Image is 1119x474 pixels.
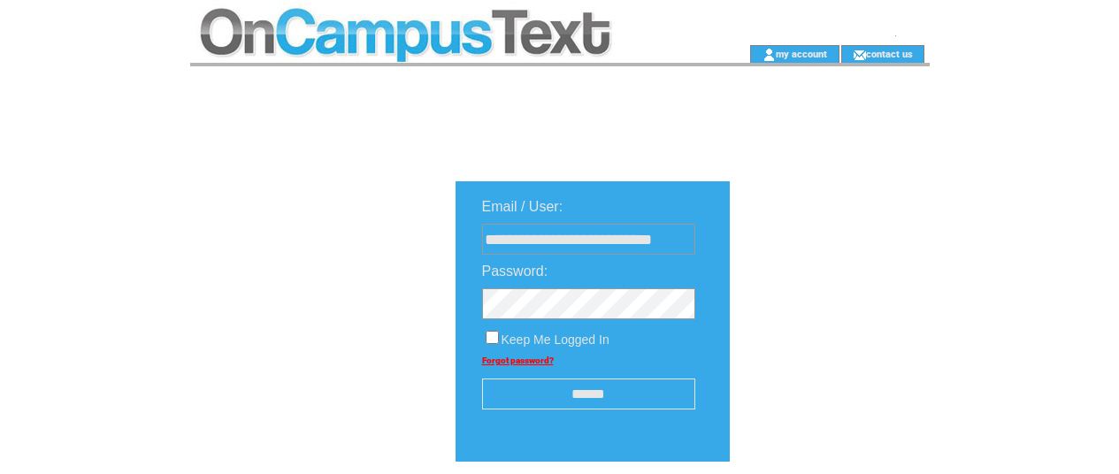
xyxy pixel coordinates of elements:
[853,48,866,62] img: contact_us_icon.gif;jsessionid=14C5F6C37C23240FE85EC06EE3385341
[482,355,554,365] a: Forgot password?
[866,48,913,59] a: contact us
[482,199,563,214] span: Email / User:
[482,264,548,279] span: Password:
[776,48,827,59] a: my account
[763,48,776,62] img: account_icon.gif;jsessionid=14C5F6C37C23240FE85EC06EE3385341
[502,333,609,347] span: Keep Me Logged In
